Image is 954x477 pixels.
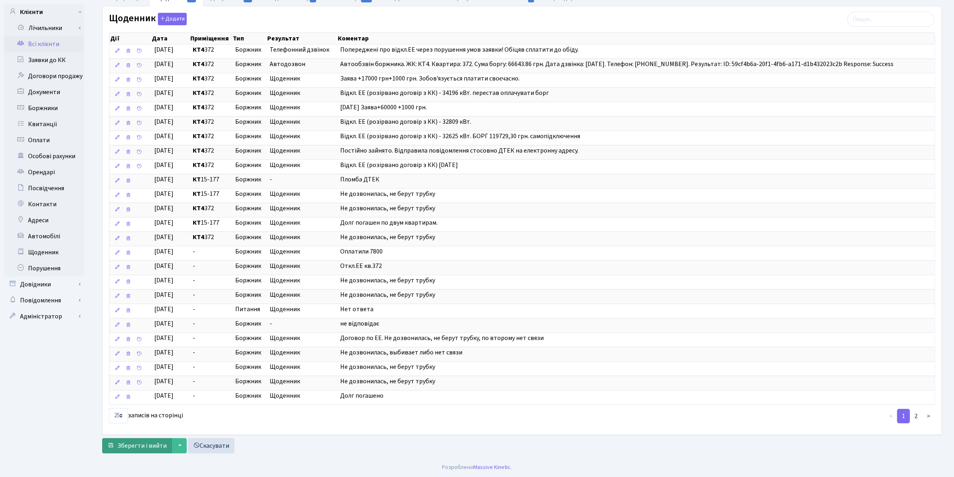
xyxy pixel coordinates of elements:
b: КТ [193,218,201,227]
label: записів на сторінці [109,408,183,423]
span: [DATE] [154,276,173,285]
button: Зберегти і вийти [102,438,172,453]
span: Щоденник [270,89,333,98]
span: [DATE] [154,189,173,198]
span: - [193,391,229,401]
span: - [193,319,229,328]
a: Скасувати [188,438,234,453]
span: не відповідає [340,319,379,328]
span: Боржник [235,276,264,285]
span: Щоденник [270,103,333,112]
span: Відкл. ЕЕ (розірвано договір з КК) - 34196 кВт. перестав оплачувати борг [340,89,549,97]
button: Щоденник [158,13,187,25]
span: Оплатили 7800 [340,247,383,256]
span: Боржник [235,247,264,256]
span: Автообзвін боржника. ЖК: КТ4. Квартира: 372. Сума боргу: 66643.86 грн. Дата дзвінка: [DATE]. Теле... [340,60,893,68]
a: Адреси [4,212,84,228]
span: Боржник [235,334,264,343]
span: [DATE] [154,391,173,400]
span: Боржник [235,117,264,127]
span: Щоденник [270,74,333,83]
span: Боржник [235,290,264,300]
a: Повідомлення [4,292,84,308]
span: Боржник [235,189,264,199]
span: Не дозвонилась, выбивает либо нет связи [340,348,462,357]
b: КТ4 [193,60,204,68]
a: Клієнти [4,4,84,20]
b: КТ4 [193,89,204,97]
label: Щоденник [109,13,187,25]
span: Боржник [235,391,264,401]
span: Боржник [235,89,264,98]
span: [DATE] Заява+60000 +1000 грн. [340,103,427,112]
span: Боржник [235,74,264,83]
span: Щоденник [270,189,333,199]
span: Щоденник [270,117,333,127]
b: КТ4 [193,146,204,155]
span: - [193,305,229,314]
span: Не дозвонилась, не берут трубку [340,276,435,285]
span: [DATE] [154,377,173,386]
span: 372 [193,233,229,242]
th: Дії [109,33,151,44]
span: - [193,247,229,256]
span: Відкл. ЕЕ (розірвано договір з КК) [DATE] [340,161,458,169]
span: - [193,362,229,372]
span: [DATE] [154,146,173,155]
span: Щоденник [270,276,333,285]
span: Щоденник [270,218,333,227]
span: 15-177 [193,175,229,184]
span: Заява +17000 грн+1000 грн. Зобов'язується платити своєчасно. [340,74,520,83]
span: Долг погашено [340,391,383,400]
span: - [193,348,229,357]
b: КТ4 [193,117,204,126]
a: Автомобілі [4,228,84,244]
span: [DATE] [154,290,173,299]
a: Порушення [4,260,84,276]
span: [DATE] [154,60,173,68]
span: - [193,377,229,386]
a: Довідники [4,276,84,292]
span: Боржник [235,175,264,184]
span: [DATE] [154,218,173,227]
span: Боржник [235,60,264,69]
th: Дата [151,33,189,44]
a: Щоденник [4,244,84,260]
span: Зберегти і вийти [117,441,167,450]
span: Щоденник [270,391,333,401]
span: Не дозвонилась, не берут трубку [340,204,435,213]
b: КТ4 [193,132,204,141]
span: [DATE] [154,161,173,169]
span: Щоденник [270,233,333,242]
a: 1 [897,409,910,423]
span: Автодозвон [270,60,333,69]
th: Тип [232,33,267,44]
a: Особові рахунки [4,148,84,164]
span: 372 [193,161,229,170]
b: КТ4 [193,233,204,242]
span: Не дозвонилась, не берут трубку [340,233,435,242]
span: [DATE] [154,233,173,242]
span: Щоденник [270,247,333,256]
span: - [270,319,333,328]
span: [DATE] [154,362,173,371]
span: Боржник [235,262,264,271]
span: Не дозвонилась, не берут трубку [340,362,435,371]
span: Боржник [235,362,264,372]
span: 372 [193,89,229,98]
span: - [193,262,229,271]
a: Контакти [4,196,84,212]
span: Щоденник [270,204,333,213]
span: 15-177 [193,189,229,199]
a: Додати [156,12,187,26]
span: Щоденник [270,305,333,314]
span: [DATE] [154,334,173,342]
b: КТ4 [193,204,204,213]
span: [DATE] [154,348,173,357]
span: Боржник [235,161,264,170]
input: Пошук... [847,12,934,27]
a: Всі клієнти [4,36,84,52]
span: Щоденник [270,377,333,386]
span: Боржник [235,218,264,227]
span: Щоденник [270,146,333,155]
